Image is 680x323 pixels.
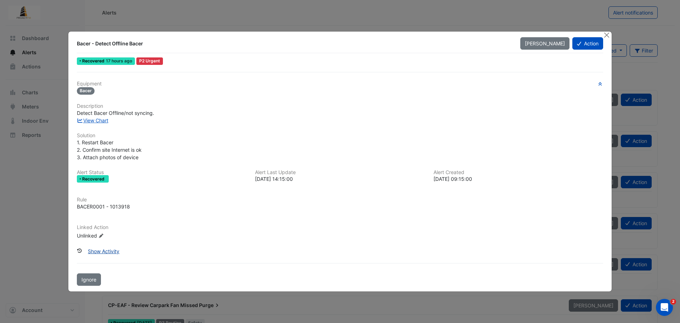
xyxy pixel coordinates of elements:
[77,110,154,116] span: Detect Bacer Offline/not syncing.
[136,57,163,65] div: P2 Urgent
[77,224,603,230] h6: Linked Action
[77,197,603,203] h6: Rule
[572,37,603,50] button: Action
[77,232,162,239] div: Unlinked
[77,273,101,286] button: Ignore
[670,299,676,305] span: 2
[603,32,610,39] button: Close
[81,277,96,283] span: Ignore
[106,58,132,63] span: Mon 13-Oct-2025 14:15 AEDT
[77,87,95,95] span: Bacer
[77,139,142,160] span: 1. Restart Bacer 2. Confirm site Internet is ok 3. Attach photos of device
[656,299,673,316] iframe: Intercom live chat
[433,175,603,183] div: [DATE] 09:15:00
[77,133,603,139] h6: Solution
[77,203,130,210] div: BACER0001 - 1013918
[77,81,603,87] h6: Equipment
[525,40,565,46] span: [PERSON_NAME]
[520,37,569,50] button: [PERSON_NAME]
[98,233,104,239] fa-icon: Edit Linked Action
[77,103,603,109] h6: Description
[255,169,425,176] h6: Alert Last Update
[82,177,106,181] span: Recovered
[77,40,512,47] div: Bacer - Detect Offline Bacer
[77,169,246,176] h6: Alert Status
[433,169,603,176] h6: Alert Created
[83,245,124,257] button: Show Activity
[255,175,425,183] div: [DATE] 14:15:00
[77,117,108,123] a: View Chart
[82,59,106,63] span: Recovered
